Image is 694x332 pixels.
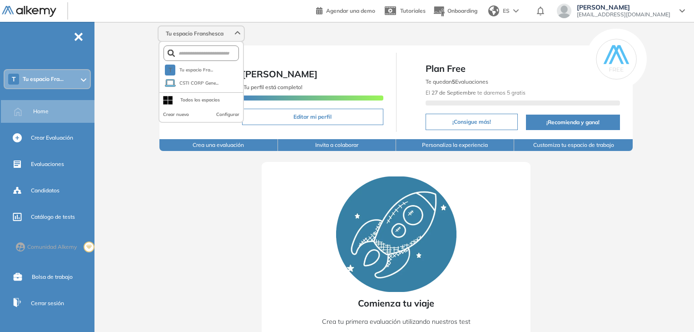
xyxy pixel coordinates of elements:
span: Tutoriales [400,7,426,14]
span: El te daremos 5 gratis [426,89,525,96]
img: arrow [513,9,519,13]
span: Te quedan Evaluaciones [426,78,488,85]
button: ¡Consigue más! [426,114,518,130]
span: [PERSON_NAME] [242,68,317,80]
div: Todos los espacios [180,96,220,104]
div: Widget de chat [531,227,694,332]
button: Onboarding [433,1,477,21]
span: [PERSON_NAME] [577,4,670,11]
button: Invita a colaborar [278,139,396,151]
b: 5 [452,78,455,85]
span: Plan Free [426,62,620,75]
button: Configurar [216,111,239,118]
span: Bolsa de trabajo [32,273,73,281]
b: 27 de Septiembre [431,89,476,96]
span: Home [33,107,49,116]
a: Agendar una demo [316,5,375,15]
img: world [488,5,499,16]
span: T [12,75,16,83]
span: Tu espacio Franshesca [166,30,223,37]
button: TTu espacio Fra... [165,65,213,75]
iframe: Chat Widget [531,227,694,332]
span: Candidatos [31,186,59,195]
span: ES [503,7,510,15]
span: Comienza tu viaje [358,297,434,310]
span: Tu espacio Fra... [23,75,64,83]
button: Customiza tu espacio de trabajo [514,139,632,151]
span: Evaluaciones [31,160,64,168]
button: Personaliza la experiencia [396,139,514,151]
img: Rocket [336,176,456,292]
span: ¡Tu perfil está completo! [242,84,302,91]
button: CSTI CORP Gene... [165,79,218,87]
button: ¡Recomienda y gana! [526,115,620,130]
button: Crea una evaluación [159,139,278,151]
button: Crear nuevo [163,111,189,118]
button: Editar mi perfil [242,109,383,125]
img: Logo [2,6,56,17]
span: CSTI CORP Gene... [179,80,219,87]
span: Crear Evaluación [31,134,73,142]
span: Agendar una demo [326,7,375,14]
span: Catálogo de tests [31,213,75,221]
span: Cerrar sesión [31,299,64,307]
span: T [169,66,172,74]
span: Onboarding [447,7,477,14]
span: [EMAIL_ADDRESS][DOMAIN_NAME] [577,11,670,18]
span: Tu espacio Fra... [179,66,213,74]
